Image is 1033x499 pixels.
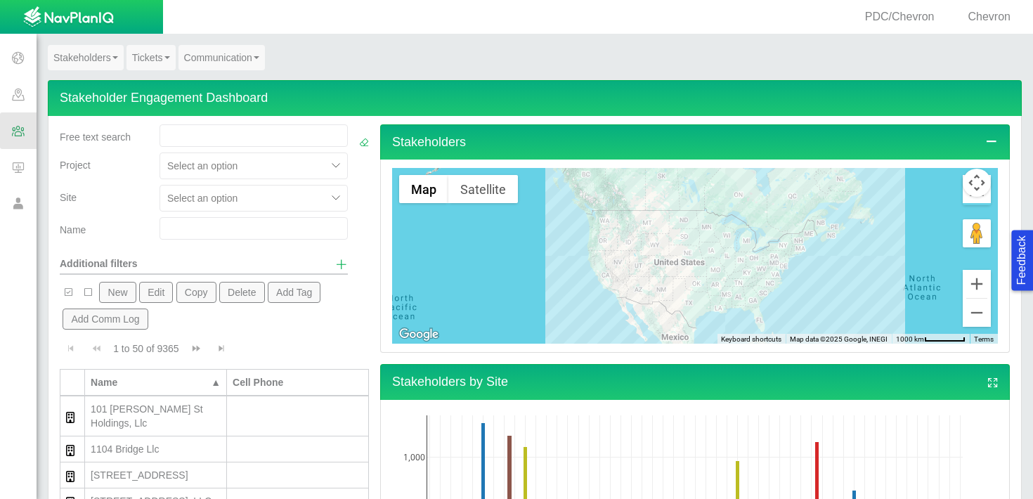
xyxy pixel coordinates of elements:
[60,192,77,203] span: Site
[268,282,321,303] button: Add Tag
[892,334,970,344] button: Map Scale: 1000 km per 55 pixels
[380,160,1010,353] div: Stakeholders
[963,270,991,298] button: Zoom in
[987,375,999,391] a: View full screen
[60,160,91,171] span: Project
[85,369,227,396] th: Name
[951,9,1016,25] div: Chevron
[60,335,369,362] div: Pagination
[178,45,265,70] a: Communication
[60,245,148,271] div: Additional filters
[85,396,227,436] td: 101 Jessup St Holdings, Llc
[108,342,184,361] div: 1 to 50 of 9365
[66,412,74,423] img: CRM_Stakeholders$CRM_Images$building_regular.svg
[233,375,363,389] div: Cell Phone
[85,436,227,462] td: 1104 Bridge Llc
[896,335,924,343] span: 1000 km
[396,325,442,344] a: Open this area in Google Maps (opens a new window)
[227,369,369,396] th: Cell Phone
[1011,230,1033,290] button: Feedback
[448,175,518,203] button: Show satellite imagery
[721,335,781,344] button: Keyboard shortcuts
[211,377,221,388] span: ▲
[210,335,233,362] button: Go to last page
[176,282,216,303] button: Copy
[974,335,994,343] a: Terms (opens in new tab)
[963,169,991,197] button: Map camera controls
[66,445,74,456] img: CRM_Stakeholders$CRM_Images$building_regular.svg
[60,258,137,269] span: Additional filters
[963,299,991,327] button: Zoom out
[48,45,124,70] a: Stakeholders
[185,335,207,362] button: Go to next page
[359,136,369,150] a: Clear Filters
[85,462,227,488] td: 111 S 3Rd St Llc
[126,45,176,70] a: Tickets
[99,282,136,303] button: New
[66,471,74,482] img: CRM_Stakeholders$CRM_Images$building_regular.svg
[968,11,1011,22] span: Chevron
[91,468,221,482] div: [STREET_ADDRESS]
[60,224,86,235] span: Name
[790,335,888,343] span: Map data ©2025 Google, INEGI
[91,442,221,456] div: 1104 Bridge Llc
[335,257,348,273] a: Show additional filters
[139,282,174,303] button: Edit
[60,396,85,436] td: Organization
[91,375,207,389] div: Name
[23,6,114,29] img: UrbanGroupSolutionsTheme$USG_Images$logo.png
[63,309,148,330] button: Add Comm Log
[219,282,265,303] button: Delete
[60,131,131,143] span: Free text search
[48,80,1022,116] h4: Stakeholder Engagement Dashboard
[865,11,935,22] span: PDC/Chevron
[91,402,221,430] div: 101 [PERSON_NAME] St Holdings, Llc
[963,219,991,247] button: Drag Pegman onto the map to open Street View
[399,175,448,203] button: Show street map
[60,436,85,462] td: Organization
[60,462,85,488] td: Organization
[380,124,1010,160] h4: Stakeholders
[396,325,442,344] img: Google
[380,364,1010,400] h4: Stakeholders by Site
